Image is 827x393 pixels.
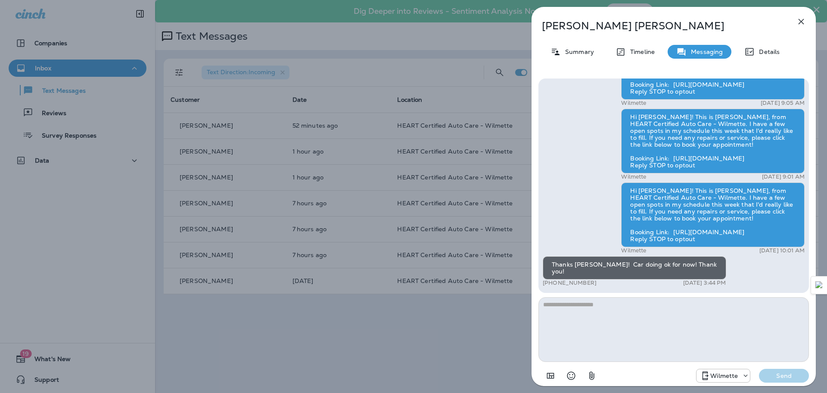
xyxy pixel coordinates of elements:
[759,247,805,254] p: [DATE] 10:01 AM
[710,372,738,379] p: Wilmette
[761,100,805,107] p: [DATE] 9:05 AM
[542,20,777,32] p: [PERSON_NAME] [PERSON_NAME]
[683,280,726,286] p: [DATE] 3:44 PM
[626,48,655,55] p: Timeline
[561,48,594,55] p: Summary
[621,247,646,254] p: Wilmette
[621,109,805,173] div: Hi [PERSON_NAME]! This is [PERSON_NAME], from HEART Certified Auto Care - Wilmette. I have a few ...
[762,173,805,180] p: [DATE] 9:01 AM
[563,367,580,384] button: Select an emoji
[696,371,750,381] div: +1 (847) 865-9557
[815,281,823,289] img: Detect Auto
[621,182,805,247] div: Hi [PERSON_NAME]! This is [PERSON_NAME], from HEART Certified Auto Care - Wilmette. I have a few ...
[542,367,559,384] button: Add in a premade template
[755,48,780,55] p: Details
[543,256,726,280] div: Thanks [PERSON_NAME]! Car doing ok for now! Thank you!
[543,280,597,286] p: [PHONE_NUMBER]
[621,100,646,107] p: Wilmette
[621,173,646,180] p: Wilmette
[687,48,723,55] p: Messaging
